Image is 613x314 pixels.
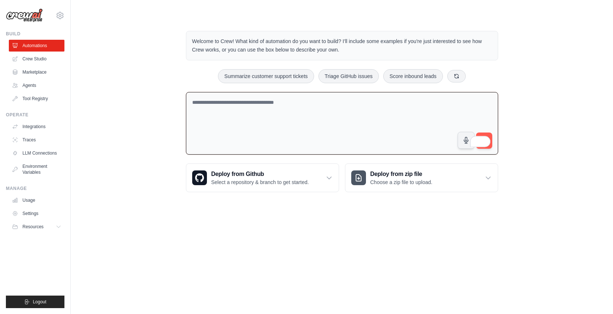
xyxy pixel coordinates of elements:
a: Crew Studio [9,53,64,65]
img: Logo [6,8,43,22]
p: Choose a zip file to upload. [370,179,433,186]
button: Resources [9,221,64,233]
a: Agents [9,80,64,91]
h3: Deploy from Github [211,170,309,179]
div: Operate [6,112,64,118]
span: Logout [33,299,46,305]
h3: Deploy from zip file [370,170,433,179]
span: Resources [22,224,43,230]
button: Score inbound leads [383,69,443,83]
button: Triage GitHub issues [318,69,379,83]
a: LLM Connections [9,147,64,159]
textarea: To enrich screen reader interactions, please activate Accessibility in Grammarly extension settings [186,92,498,155]
a: Automations [9,40,64,52]
a: Integrations [9,121,64,133]
a: Marketplace [9,66,64,78]
div: Build [6,31,64,37]
button: Summarize customer support tickets [218,69,314,83]
a: Usage [9,194,64,206]
a: Traces [9,134,64,146]
p: Select a repository & branch to get started. [211,179,309,186]
a: Tool Registry [9,93,64,105]
div: Manage [6,186,64,191]
button: Logout [6,296,64,308]
a: Settings [9,208,64,219]
p: Welcome to Crew! What kind of automation do you want to build? I'll include some examples if you'... [192,37,492,54]
a: Environment Variables [9,160,64,178]
iframe: Chat Widget [576,279,613,314]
